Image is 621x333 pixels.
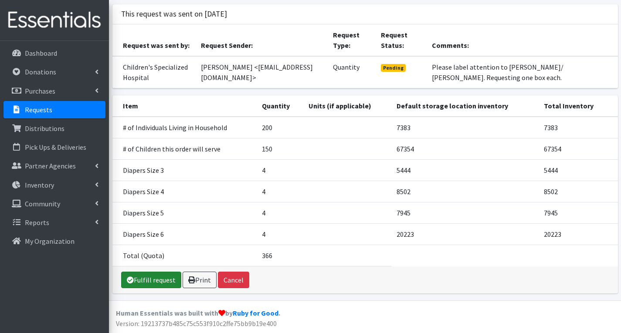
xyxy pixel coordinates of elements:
[391,181,539,202] td: 8502
[25,87,55,95] p: Purchases
[112,95,257,117] th: Item
[112,138,257,159] td: # of Children this order will serve
[257,138,303,159] td: 150
[25,181,54,189] p: Inventory
[25,143,86,151] p: Pick Ups & Deliveries
[3,214,105,231] a: Reports
[196,56,328,88] td: [PERSON_NAME] <[EMAIL_ADDRESS][DOMAIN_NAME]>
[328,24,376,56] th: Request Type:
[121,272,181,288] a: Fulfill request
[539,95,618,117] th: Total Inventory
[25,49,57,57] p: Dashboard
[328,56,376,88] td: Quantity
[3,195,105,212] a: Community
[233,309,278,317] a: Ruby for Good
[196,24,328,56] th: Request Sender:
[112,159,257,181] td: Diapers Size 3
[112,223,257,245] td: Diapers Size 6
[257,202,303,223] td: 4
[427,56,618,88] td: Please label attention to [PERSON_NAME]/ [PERSON_NAME]. Requesting one box each.
[3,138,105,156] a: Pick Ups & Deliveries
[112,24,196,56] th: Request was sent by:
[427,24,618,56] th: Comments:
[3,232,105,250] a: My Organization
[112,181,257,202] td: Diapers Size 4
[391,223,539,245] td: 20223
[303,95,392,117] th: Units (if applicable)
[539,223,618,245] td: 20223
[3,120,105,137] a: Distributions
[3,101,105,118] a: Requests
[539,138,618,159] td: 67354
[539,159,618,181] td: 5444
[112,202,257,223] td: Diapers Size 5
[3,82,105,100] a: Purchases
[257,245,303,266] td: 366
[257,95,303,117] th: Quantity
[539,181,618,202] td: 8502
[112,245,257,266] td: Total (Quota)
[257,181,303,202] td: 4
[376,24,427,56] th: Request Status:
[25,124,64,133] p: Distributions
[116,319,277,328] span: Version: 19213737b485c75c553f910c2ffe75bb9b19e400
[3,157,105,175] a: Partner Agencies
[539,202,618,223] td: 7945
[257,223,303,245] td: 4
[218,272,249,288] button: Cancel
[391,95,539,117] th: Default storage location inventory
[3,63,105,81] a: Donations
[257,159,303,181] td: 4
[25,218,49,227] p: Reports
[3,176,105,194] a: Inventory
[381,64,406,72] span: Pending
[3,44,105,62] a: Dashboard
[25,199,60,208] p: Community
[539,117,618,138] td: 7383
[112,117,257,138] td: # of Individuals Living in Household
[112,56,196,88] td: Children's Specialized Hospital
[25,67,56,76] p: Donations
[391,202,539,223] td: 7945
[391,138,539,159] td: 67354
[25,237,75,246] p: My Organization
[391,117,539,138] td: 7383
[183,272,217,288] a: Print
[25,161,76,170] p: Partner Agencies
[116,309,280,317] strong: Human Essentials was built with by .
[121,10,227,19] h3: This request was sent on [DATE]
[3,6,105,35] img: HumanEssentials
[25,105,52,114] p: Requests
[391,159,539,181] td: 5444
[257,117,303,138] td: 200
